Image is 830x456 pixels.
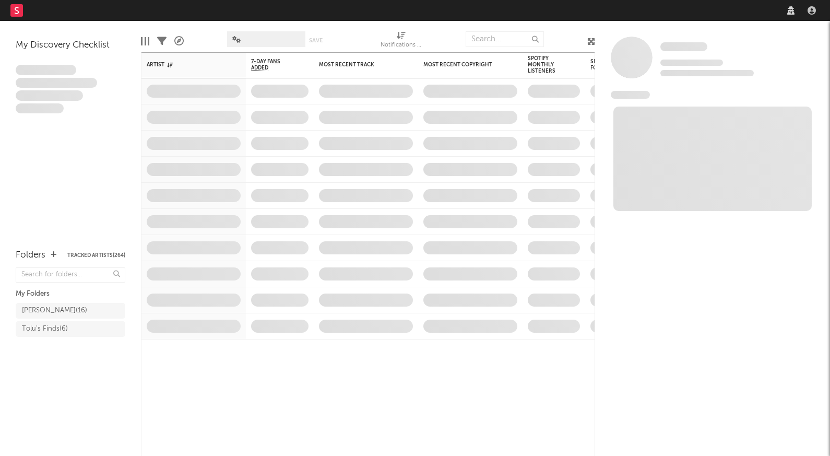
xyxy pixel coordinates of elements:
[611,91,650,99] span: News Feed
[660,70,754,76] span: 0 fans last week
[16,90,83,101] span: Praesent ac interdum
[22,305,87,317] div: [PERSON_NAME] ( 16 )
[16,78,97,88] span: Integer aliquet in purus et
[22,323,68,335] div: Tolu's Finds ( 6 )
[16,65,76,75] span: Lorem ipsum dolor
[16,39,125,52] div: My Discovery Checklist
[319,62,397,68] div: Most Recent Track
[660,42,707,51] span: Some Artist
[16,321,125,337] a: Tolu's Finds(6)
[174,26,184,56] div: A&R Pipeline
[16,288,125,300] div: My Folders
[528,55,564,74] div: Spotify Monthly Listeners
[16,303,125,319] a: [PERSON_NAME](16)
[157,26,167,56] div: Filters
[423,62,502,68] div: Most Recent Copyright
[381,26,422,56] div: Notifications (Artist)
[147,62,225,68] div: Artist
[660,60,723,66] span: Tracking Since: [DATE]
[251,59,293,71] span: 7-Day Fans Added
[67,253,125,258] button: Tracked Artists(264)
[16,103,64,114] span: Aliquam viverra
[590,59,627,71] div: Spotify Followers
[16,249,45,262] div: Folders
[141,26,149,56] div: Edit Columns
[466,31,544,47] input: Search...
[660,42,707,52] a: Some Artist
[16,267,125,283] input: Search for folders...
[309,38,323,43] button: Save
[381,39,422,52] div: Notifications (Artist)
